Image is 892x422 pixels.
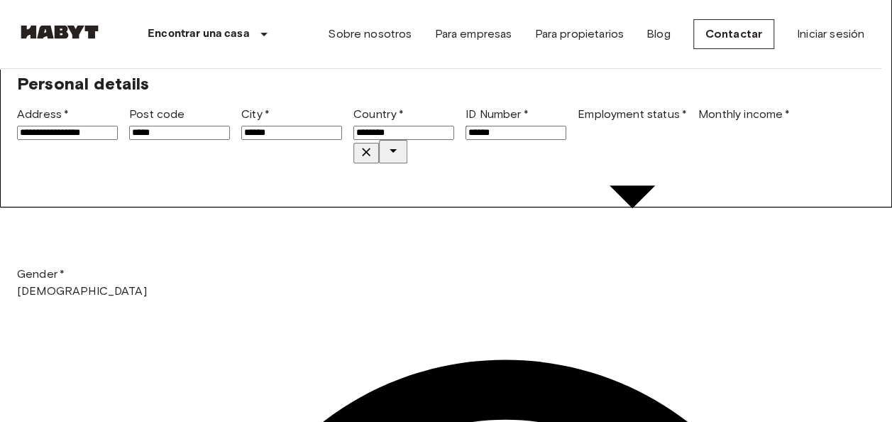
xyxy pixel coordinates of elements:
div: ID Number [466,106,566,140]
a: Iniciar sesión [797,26,864,43]
a: Para propietarios [534,26,624,43]
div: City [241,106,342,140]
label: Country [353,107,404,121]
button: Clear [353,143,379,163]
a: Blog [646,26,671,43]
span: Personal details [17,73,149,94]
label: Monthly income [698,107,790,121]
button: Open [379,140,407,163]
label: Gender [17,267,65,281]
div: [DEMOGRAPHIC_DATA] [17,283,147,300]
label: ID Number [466,107,529,121]
a: Contactar [693,19,774,49]
a: Para empresas [434,26,512,43]
img: Habyt [17,25,102,39]
div: Address [17,106,118,140]
label: City [241,107,270,121]
p: Encontrar una casa [148,26,250,43]
label: Address [17,107,69,121]
a: Sobre nosotros [328,26,412,43]
label: Post code [129,107,185,121]
label: Employment status [578,107,687,121]
div: Post code [129,106,230,140]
